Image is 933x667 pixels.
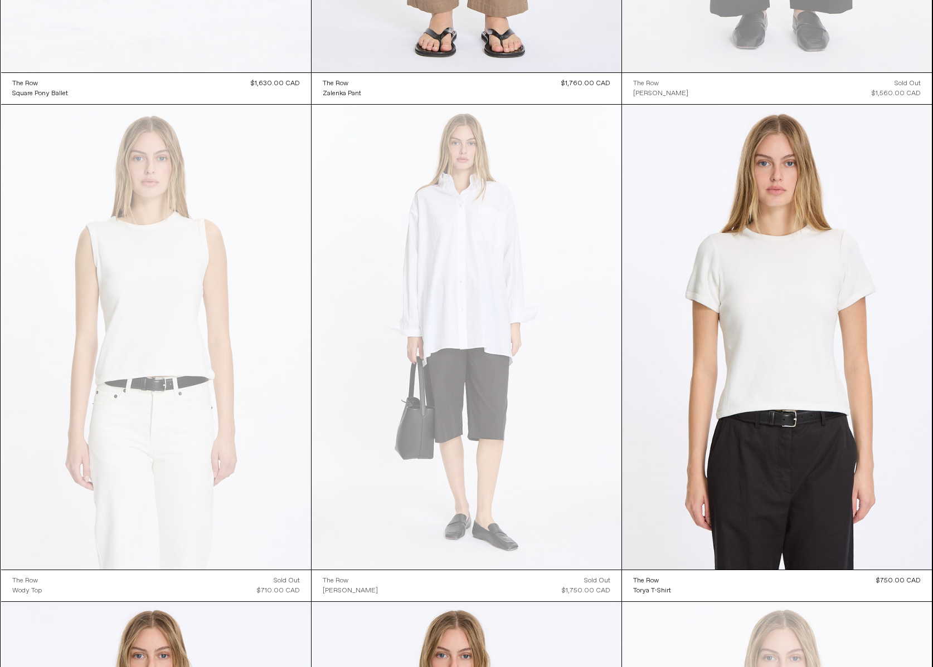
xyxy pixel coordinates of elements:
img: The Row Torya T-Shirt in white [622,105,932,569]
a: Zalenka Pant [323,89,361,99]
div: The Row [323,79,348,89]
a: The Row [12,576,42,586]
a: [PERSON_NAME] [323,586,378,596]
div: Sold out [584,576,610,586]
span: $710.00 CAD [257,586,300,595]
span: $1,630.00 CAD [251,79,300,88]
div: Sold out [895,79,921,89]
a: Torya T-Shirt [633,586,671,596]
a: The Row [633,576,671,586]
div: The Row [323,576,348,586]
img: The Row Victoria Shirt [312,105,621,569]
div: The Row [633,576,659,586]
a: The Row [323,576,378,586]
div: The Row [633,79,659,89]
span: $1,750.00 CAD [562,586,610,595]
div: [PERSON_NAME] [323,586,378,596]
div: The Row [12,79,38,89]
div: The Row [12,576,38,586]
a: Wody Top [12,586,42,596]
div: Torya T-Shirt [633,586,671,596]
span: $1,560.00 CAD [872,89,921,98]
span: $750.00 CAD [876,576,921,585]
a: The Row [323,79,361,89]
a: Square Pony Ballet [12,89,68,99]
img: The Row Wody Top in white [1,105,311,569]
div: Sold out [274,576,300,586]
a: The Row [633,79,688,89]
a: The Row [12,79,68,89]
span: $1,760.00 CAD [561,79,610,88]
div: Wody Top [12,586,42,596]
a: [PERSON_NAME] [633,89,688,99]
